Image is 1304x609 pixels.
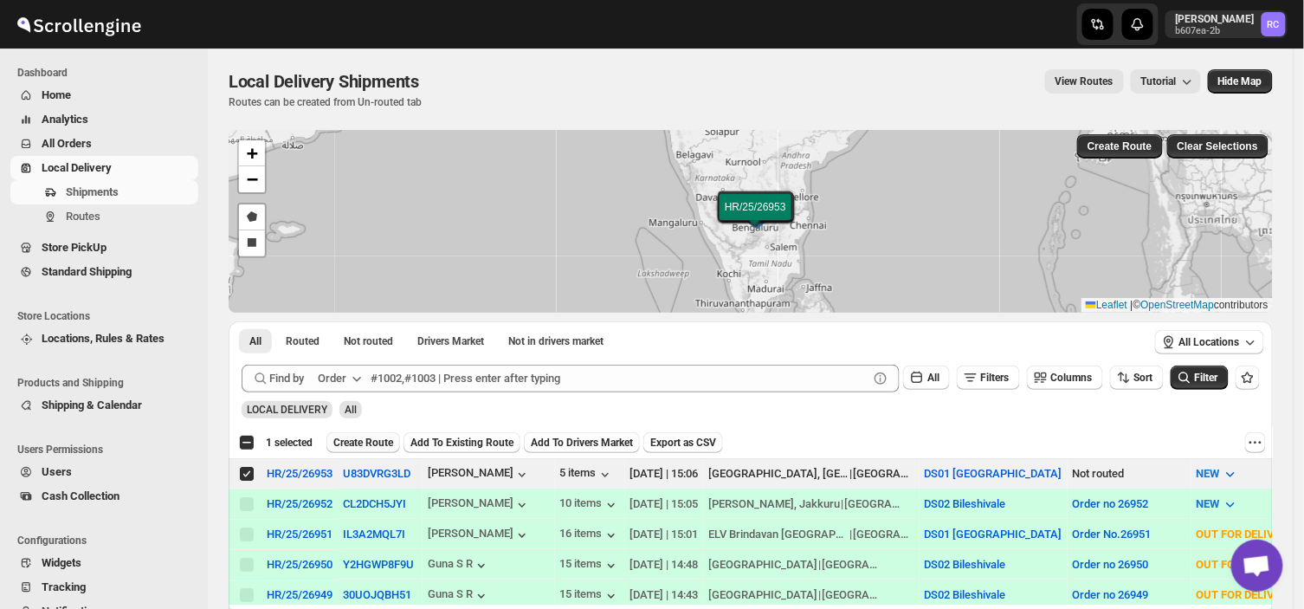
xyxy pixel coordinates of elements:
button: NEW [1186,460,1249,488]
span: NEW [1197,467,1220,480]
img: Marker [744,210,770,229]
p: Routes can be created from Un-routed tab [229,95,426,109]
div: [GEOGRAPHIC_DATA] [853,526,913,543]
button: Tracking [10,575,198,599]
button: Routed [275,329,330,353]
p: b607ea-2b [1176,26,1255,36]
p: [PERSON_NAME] [1176,12,1255,26]
button: 10 items [560,496,620,514]
div: ELV Brindavan [GEOGRAPHIC_DATA] [709,526,849,543]
span: Store PickUp [42,241,107,254]
div: [PERSON_NAME] [428,496,531,514]
span: Home [42,88,71,101]
button: Guna S R [428,557,490,574]
span: Add To Existing Route [410,436,513,450]
span: Routes [66,210,100,223]
button: Order no 26952 [1073,497,1149,510]
div: | [709,556,914,573]
span: Local Delivery Shipments [229,71,419,92]
span: OUT FOR DELIVERY [1197,588,1295,601]
button: User menu [1165,10,1288,38]
button: Locations, Rules & Rates [10,327,198,351]
button: 16 items [560,527,620,544]
button: 15 items [560,557,620,574]
button: Filter [1171,366,1229,390]
img: Marker [745,206,771,225]
div: [DATE] | 15:05 [630,496,699,513]
button: Export as CSV [643,432,723,453]
span: Dashboard [17,66,199,80]
span: Hide Map [1218,75,1262,88]
button: HR/25/26953 [267,467,332,480]
button: Unrouted [333,329,403,353]
img: Marker [742,209,768,228]
span: Clear Selections [1178,139,1258,153]
div: [DATE] | 15:01 [630,526,699,543]
button: Users [10,460,198,484]
img: ScrollEngine [14,3,144,46]
span: All Orders [42,137,92,150]
button: Un-claimable [498,329,614,353]
span: Not routed [344,334,393,348]
div: [GEOGRAPHIC_DATA], [GEOGRAPHIC_DATA] [709,465,849,483]
div: | [709,586,914,604]
span: Rahul Chopra [1262,12,1286,36]
div: [PERSON_NAME], Jakkuru [709,496,841,513]
div: © contributors [1081,298,1273,313]
img: Marker [743,205,769,224]
span: Shipping & Calendar [42,398,142,411]
button: Columns [1027,366,1103,390]
span: Local Delivery [42,161,112,174]
button: Y2HGWP8F9U [343,558,414,571]
img: Marker [742,205,768,224]
span: OUT FOR DELIVERY [1197,558,1295,571]
div: [PERSON_NAME] [428,466,531,483]
button: Create Route [1077,134,1163,159]
button: DS02 Bileshivale [925,497,1006,510]
input: #1002,#1003 | Press enter after typing [371,365,868,392]
span: Create Route [333,436,393,450]
a: Zoom in [239,140,265,166]
span: Users [42,465,72,478]
button: Add To Existing Route [403,432,520,453]
span: Users Permissions [17,443,199,457]
button: All [903,366,950,390]
img: Marker [744,207,770,226]
img: Marker [743,208,769,227]
button: Order No.26951 [1073,528,1152,541]
div: | [709,496,914,513]
button: Order no 26949 [1073,588,1149,601]
div: 5 items [560,466,614,483]
span: Filter [1195,372,1218,384]
span: All Locations [1179,335,1240,349]
button: 30UOJQBH51 [343,588,411,601]
button: CL2DCH5JYI [343,497,406,510]
button: Clear Selections [1167,134,1268,159]
button: 15 items [560,587,620,605]
div: HR/25/26952 [267,497,332,510]
span: All [249,334,261,348]
button: HR/25/26951 [267,528,332,541]
button: Cash Collection [10,484,198,509]
button: Analytics [10,107,198,132]
button: view route [1045,69,1124,94]
span: Not in drivers market [508,334,604,348]
span: Analytics [42,113,88,126]
button: [PERSON_NAME] [428,527,531,544]
span: Configurations [17,534,199,547]
div: HR/25/26950 [267,558,332,571]
button: Widgets [10,551,198,575]
div: [DATE] | 14:48 [630,556,699,573]
span: Create Route [1088,139,1152,153]
button: DS01 [GEOGRAPHIC_DATA] [925,467,1062,480]
span: All [345,404,357,416]
span: | [1131,299,1133,311]
a: Draw a polygon [239,204,265,230]
button: All [239,329,272,353]
button: Order [307,365,376,392]
span: NEW [1197,497,1220,510]
button: Routes [10,204,198,229]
